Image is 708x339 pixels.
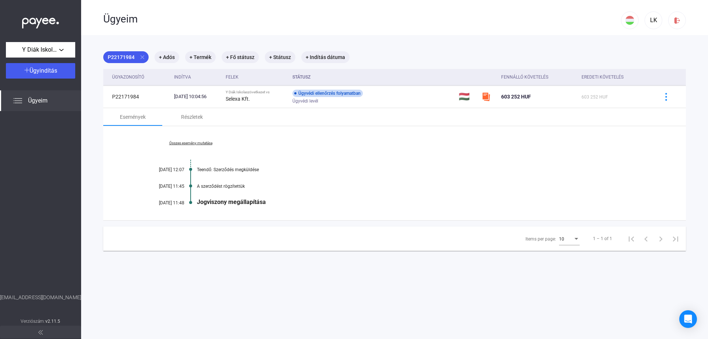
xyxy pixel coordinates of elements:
a: Összes esemény mutatása [140,141,241,145]
div: A szerződést rögzítettük [197,184,649,189]
td: P22171984 [103,86,171,108]
img: list.svg [13,96,22,105]
img: arrow-double-left-grey.svg [38,330,43,335]
button: logout-red [668,11,686,29]
button: HU [621,11,639,29]
div: 1 – 1 of 1 [593,234,612,243]
div: Ügyvédi ellenőrzés folyamatban [292,90,363,97]
img: HU [625,16,634,25]
span: 603 252 HUF [501,94,531,100]
span: Ügyeim [28,96,48,105]
div: Teendő: Szerződés megküldése [197,167,649,172]
strong: v2.11.5 [45,319,60,324]
mat-chip: P22171984 [103,51,149,63]
strong: Selexa Kft. [226,96,250,102]
div: Y Diák Iskolaszövetkezet vs [226,90,287,94]
span: Y Diák Iskolaszövetkezet [22,45,59,54]
span: Ügyvédi levél [292,97,318,105]
div: [DATE] 11:48 [140,200,184,205]
span: 10 [559,236,564,242]
button: more-blue [658,89,674,104]
mat-chip: + Termék [185,51,216,63]
img: szamlazzhu-mini [482,92,490,101]
td: 🇭🇺 [456,86,479,108]
div: Felek [226,73,287,82]
div: Eredeti követelés [582,73,649,82]
div: [DATE] 12:07 [140,167,184,172]
th: Státusz [289,69,455,86]
mat-select: Items per page: [559,234,580,243]
button: LK [645,11,662,29]
div: [DATE] 11:45 [140,184,184,189]
button: Last page [668,231,683,246]
div: Indítva [174,73,191,82]
div: Ügyazonosító [112,73,144,82]
button: Previous page [639,231,653,246]
div: Ügyazonosító [112,73,168,82]
button: Y Diák Iskolaszövetkezet [6,42,75,58]
mat-chip: + Státusz [265,51,295,63]
mat-chip: + Adós [155,51,179,63]
div: Open Intercom Messenger [679,310,697,328]
span: 603 252 HUF [582,94,608,100]
mat-chip: + Fő státusz [222,51,259,63]
div: Items per page: [525,235,556,243]
mat-chip: + Indítás dátuma [301,51,350,63]
button: Ügyindítás [6,63,75,79]
mat-icon: close [139,54,146,60]
img: plus-white.svg [24,68,29,73]
div: [DATE] 10:04:56 [174,93,220,100]
span: Ügyindítás [29,67,57,74]
div: Ügyeim [103,13,621,25]
div: Fennálló követelés [501,73,548,82]
div: Felek [226,73,239,82]
div: Eredeti követelés [582,73,624,82]
img: logout-red [673,17,681,24]
div: Események [120,113,146,121]
div: Indítva [174,73,220,82]
div: Fennálló követelés [501,73,576,82]
div: Részletek [181,113,203,121]
div: LK [647,16,660,25]
button: First page [624,231,639,246]
img: more-blue [662,93,670,101]
img: white-payee-white-dot.svg [22,14,59,29]
button: Next page [653,231,668,246]
div: Jogviszony megállapítása [197,198,649,205]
